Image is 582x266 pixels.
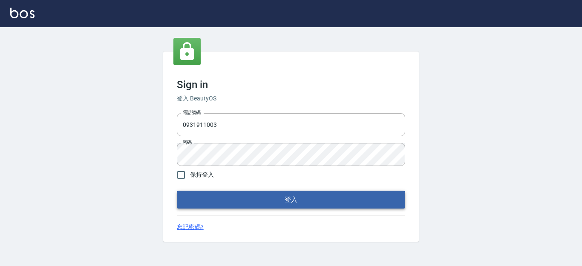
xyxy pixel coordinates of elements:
[177,79,405,91] h3: Sign in
[10,8,35,18] img: Logo
[190,170,214,179] span: 保持登入
[177,191,405,209] button: 登入
[177,94,405,103] h6: 登入 BeautyOS
[183,109,201,116] label: 電話號碼
[177,223,204,232] a: 忘記密碼?
[183,139,192,146] label: 密碼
